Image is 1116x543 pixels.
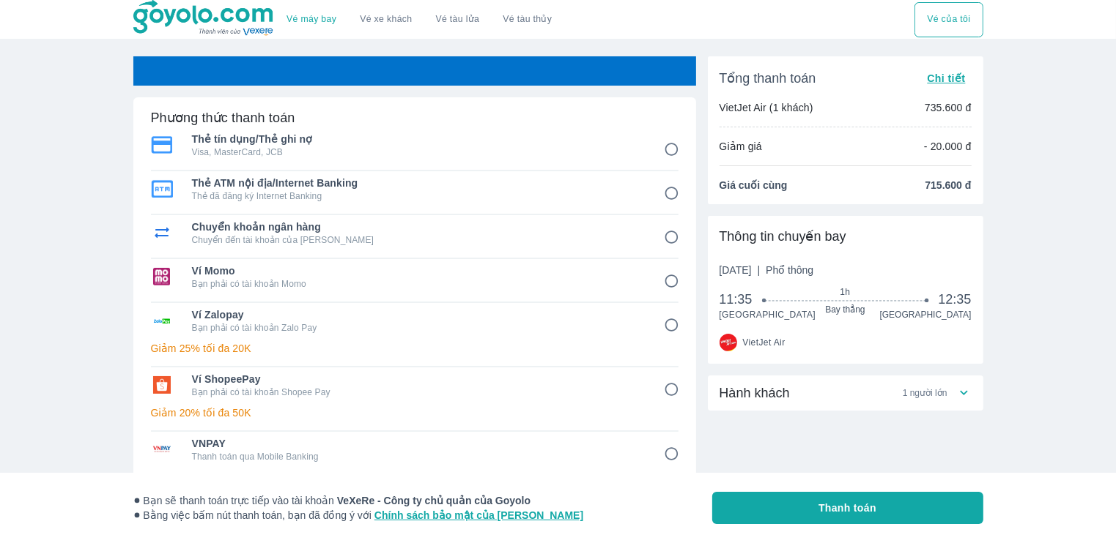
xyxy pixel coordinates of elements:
[151,432,679,467] div: VNPAYVNPAYThanh toán qua Mobile Banking
[151,268,173,285] img: Ví Momo
[927,72,965,84] span: Chi tiết
[764,304,926,315] span: Bay thẳng
[758,264,761,276] span: |
[720,178,788,192] span: Giá cuối cùng
[151,341,679,356] p: Giảm 25% tối đa 20K
[766,264,813,276] span: Phổ thông
[720,70,816,87] span: Tổng thanh toán
[151,441,173,458] img: VNPAY
[192,372,643,386] span: Ví ShopeePay
[424,2,492,37] a: Vé tàu lửa
[903,387,947,399] span: 1 người lớn
[720,228,972,245] div: Thông tin chuyến bay
[151,312,173,329] img: Ví Zalopay
[712,492,983,524] button: Thanh toán
[374,509,583,521] a: Chính sách bảo mật của [PERSON_NAME]
[192,176,643,190] span: Thẻ ATM nội địa/Internet Banking
[914,2,983,37] button: Vé của tôi
[192,322,643,334] p: Bạn phải có tài khoản Zalo Pay
[921,68,971,89] button: Chi tiết
[151,171,679,206] div: Thẻ ATM nội địa/Internet BankingThẻ ATM nội địa/Internet BankingThẻ đã đăng ký Internet Banking
[192,190,643,202] p: Thẻ đã đăng ký Internet Banking
[708,375,983,411] div: Hành khách1 người lớn
[151,367,679,402] div: Ví ShopeePayVí ShopeePayBạn phải có tài khoản Shopee Pay
[151,405,679,420] p: Giảm 20% tối đa 50K
[192,220,643,234] span: Chuyển khoản ngân hàng
[151,180,173,198] img: Thẻ ATM nội địa/Internet Banking
[275,2,563,37] div: choose transportation mode
[925,100,972,115] p: 735.600 đ
[925,178,971,192] span: 715.600 đ
[818,501,876,515] span: Thanh toán
[720,100,813,115] p: VietJet Air (1 khách)
[337,495,531,506] strong: VeXeRe - Công ty chủ quản của Goyolo
[192,132,643,146] span: Thẻ tín dụng/Thẻ ghi nợ
[192,263,643,278] span: Ví Momo
[192,234,643,246] p: Chuyển đến tài khoản của [PERSON_NAME]
[151,303,679,338] div: Ví ZalopayVí ZalopayBạn phải có tài khoản Zalo Pay
[192,307,643,322] span: Ví Zalopay
[720,384,790,402] span: Hành khách
[133,508,584,523] span: Bằng việc bấm nút thanh toán, bạn đã đồng ý với
[151,376,173,394] img: Ví ShopeePay
[192,451,643,463] p: Thanh toán qua Mobile Banking
[938,291,971,308] span: 12:35
[720,291,765,308] span: 11:35
[151,127,679,162] div: Thẻ tín dụng/Thẻ ghi nợThẻ tín dụng/Thẻ ghi nợVisa, MasterCard, JCB
[151,215,679,250] div: Chuyển khoản ngân hàngChuyển khoản ngân hàngChuyển đến tài khoản của [PERSON_NAME]
[192,278,643,290] p: Bạn phải có tài khoản Momo
[743,337,786,348] span: VietJet Air
[287,14,336,25] a: Vé máy bay
[133,493,584,508] span: Bạn sẽ thanh toán trực tiếp vào tài khoản
[764,286,926,298] span: 1h
[151,224,173,241] img: Chuyển khoản ngân hàng
[360,14,412,25] a: Vé xe khách
[192,386,643,398] p: Bạn phải có tài khoản Shopee Pay
[720,139,762,154] p: Giảm giá
[192,436,643,451] span: VNPAY
[924,139,972,154] p: - 20.000 đ
[151,109,295,127] h6: Phương thức thanh toán
[151,259,679,294] div: Ví MomoVí MomoBạn phải có tài khoản Momo
[192,146,643,158] p: Visa, MasterCard, JCB
[151,136,173,154] img: Thẻ tín dụng/Thẻ ghi nợ
[720,263,814,277] span: [DATE]
[491,2,563,37] button: Vé tàu thủy
[914,2,983,37] div: choose transportation mode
